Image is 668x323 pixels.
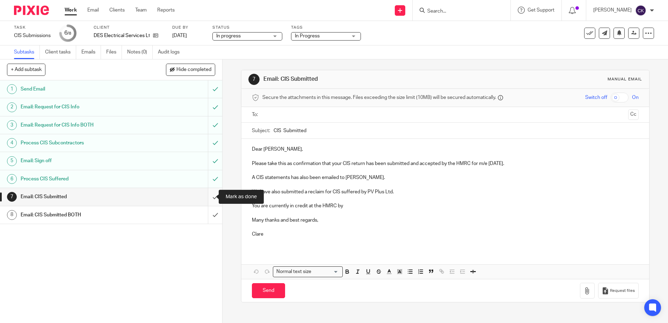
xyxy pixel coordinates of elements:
a: Work [65,7,77,14]
a: Clients [109,7,125,14]
label: Status [212,25,282,30]
div: 1 [7,84,17,94]
a: Subtasks [14,45,40,59]
a: Email [87,7,99,14]
a: Files [106,45,122,59]
p: Many thanks and best regards, [252,217,638,224]
span: Get Support [528,8,554,13]
a: Client tasks [45,45,76,59]
button: Request files [598,283,639,299]
h1: Email: CIS Submitted BOTH [21,210,141,220]
input: Search [427,8,489,15]
small: /8 [67,31,71,35]
h1: Email: CIS Submitted [21,192,141,202]
div: 3 [7,120,17,130]
div: CIS Submissions [14,32,51,39]
h1: Email: Request for CIS Info BOTH [21,120,141,130]
div: 5 [7,156,17,166]
p: You are currently in credit at the HMRC by [252,202,638,209]
img: Pixie [14,6,49,15]
div: 4 [7,138,17,148]
p: DES Electrical Services Ltd [94,32,150,39]
a: Reports [157,7,175,14]
p: A CIS statements has also been emailed to [PERSON_NAME]. [252,174,638,181]
span: On [632,94,639,101]
label: Subject: [252,127,270,134]
h1: Send Email [21,84,141,94]
input: Send [252,283,285,298]
div: 6 [7,174,17,184]
div: Search for option [273,266,343,277]
p: [PERSON_NAME] [593,7,632,14]
span: Switch off [585,94,607,101]
img: svg%3E [635,5,646,16]
label: Tags [291,25,361,30]
button: Cc [628,109,639,120]
button: + Add subtask [7,64,45,76]
label: To: [252,111,260,118]
h1: Email: CIS Submitted [263,76,460,83]
div: 8 [7,210,17,220]
h1: Process CIS Subcontractors [21,138,141,148]
span: In progress [216,34,241,38]
button: Hide completed [166,64,215,76]
span: Hide completed [176,67,211,73]
label: Due by [172,25,204,30]
div: 7 [7,192,17,202]
div: 7 [248,74,260,85]
p: We have also submitted a reclaim for CIS suffered by PV Plus Ltd. [252,188,638,195]
label: Client [94,25,164,30]
p: Dear [PERSON_NAME], [252,146,638,153]
p: Clare [252,231,638,238]
a: Audit logs [158,45,185,59]
h1: Process CIS Suffered [21,174,141,184]
label: Task [14,25,51,30]
span: Normal text size [275,268,313,275]
span: [DATE] [172,33,187,38]
span: Secure the attachments in this message. Files exceeding the size limit (10MB) will be secured aut... [262,94,496,101]
div: Manual email [608,77,642,82]
a: Notes (0) [127,45,153,59]
div: 6 [64,29,71,37]
h1: Email: Sign off [21,156,141,166]
span: Request files [610,288,635,294]
h1: Email: Request for CIS Info [21,102,141,112]
input: Search for option [313,268,339,275]
a: Team [135,7,147,14]
a: Emails [81,45,101,59]
div: 2 [7,102,17,112]
span: In Progress [295,34,320,38]
p: Please take this as confirmation that your CIS return has been submitted and accepted by the HMRC... [252,160,638,167]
